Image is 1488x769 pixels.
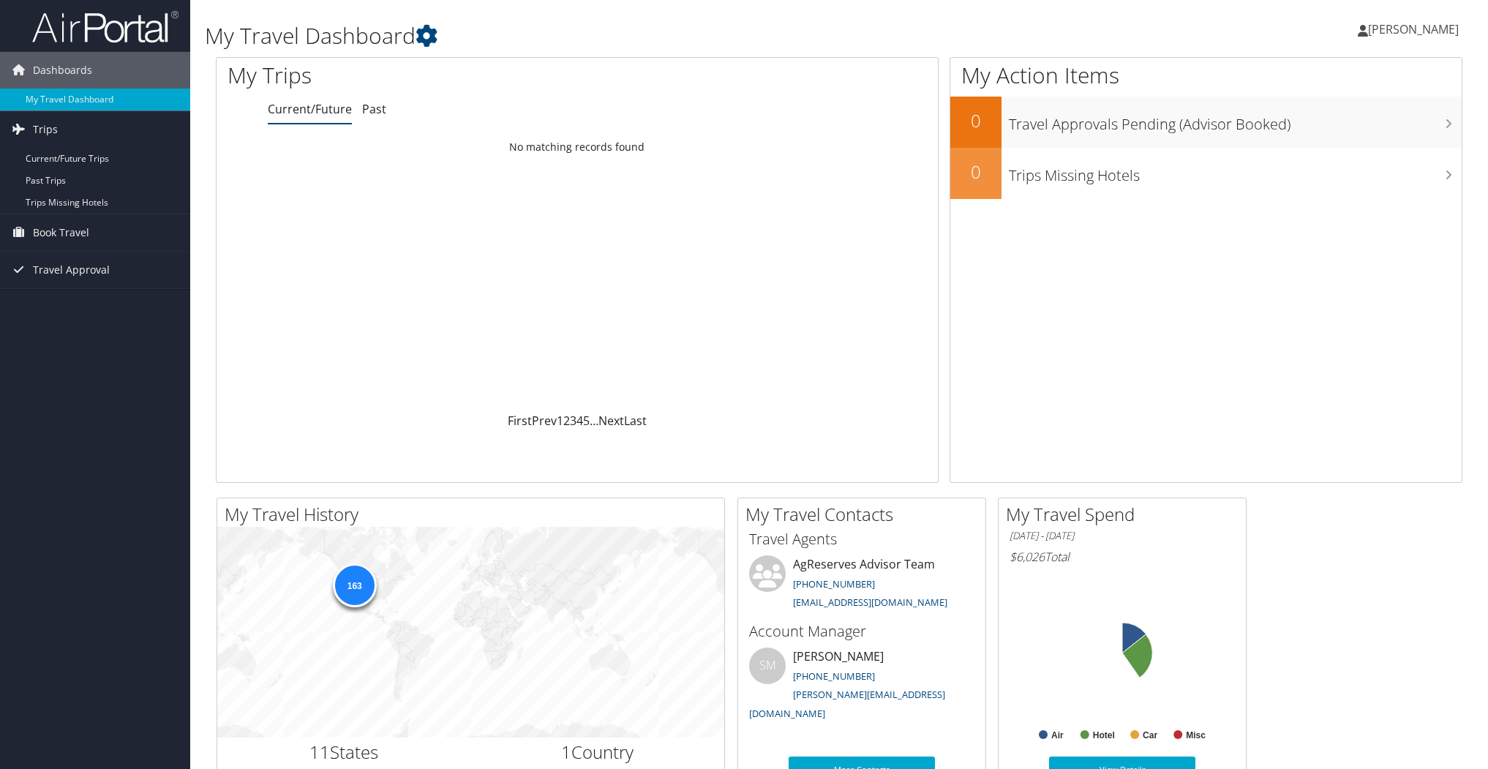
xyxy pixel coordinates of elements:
[557,413,563,429] a: 1
[950,160,1002,184] h2: 0
[309,740,330,764] span: 11
[205,20,1051,51] h1: My Travel Dashboard
[563,413,570,429] a: 2
[1009,107,1462,135] h3: Travel Approvals Pending (Advisor Booked)
[570,413,576,429] a: 3
[590,413,598,429] span: …
[1006,502,1246,527] h2: My Travel Spend
[228,60,626,91] h1: My Trips
[225,502,724,527] h2: My Travel History
[598,413,624,429] a: Next
[745,502,985,527] h2: My Travel Contacts
[793,669,875,683] a: [PHONE_NUMBER]
[482,740,714,765] h2: Country
[1143,730,1157,740] text: Car
[576,413,583,429] a: 4
[33,52,92,89] span: Dashboards
[1358,7,1473,51] a: [PERSON_NAME]
[1051,730,1064,740] text: Air
[32,10,179,44] img: airportal-logo.png
[950,97,1462,148] a: 0Travel Approvals Pending (Advisor Booked)
[1010,549,1045,565] span: $6,026
[1093,730,1115,740] text: Hotel
[508,413,532,429] a: First
[793,577,875,590] a: [PHONE_NUMBER]
[1186,730,1206,740] text: Misc
[742,555,982,615] li: AgReserves Advisor Team
[749,648,786,684] div: SM
[749,621,974,642] h3: Account Manager
[583,413,590,429] a: 5
[33,214,89,251] span: Book Travel
[950,148,1462,199] a: 0Trips Missing Hotels
[950,60,1462,91] h1: My Action Items
[268,101,352,117] a: Current/Future
[532,413,557,429] a: Prev
[33,252,110,288] span: Travel Approval
[362,101,386,117] a: Past
[1010,529,1235,543] h6: [DATE] - [DATE]
[217,134,938,160] td: No matching records found
[749,688,945,720] a: [PERSON_NAME][EMAIL_ADDRESS][DOMAIN_NAME]
[561,740,571,764] span: 1
[1009,158,1462,186] h3: Trips Missing Hotels
[624,413,647,429] a: Last
[228,740,460,765] h2: States
[742,648,982,726] li: [PERSON_NAME]
[749,529,974,549] h3: Travel Agents
[1368,21,1459,37] span: [PERSON_NAME]
[1010,549,1235,565] h6: Total
[793,596,947,609] a: [EMAIL_ADDRESS][DOMAIN_NAME]
[33,111,58,148] span: Trips
[332,563,376,607] div: 163
[950,108,1002,133] h2: 0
